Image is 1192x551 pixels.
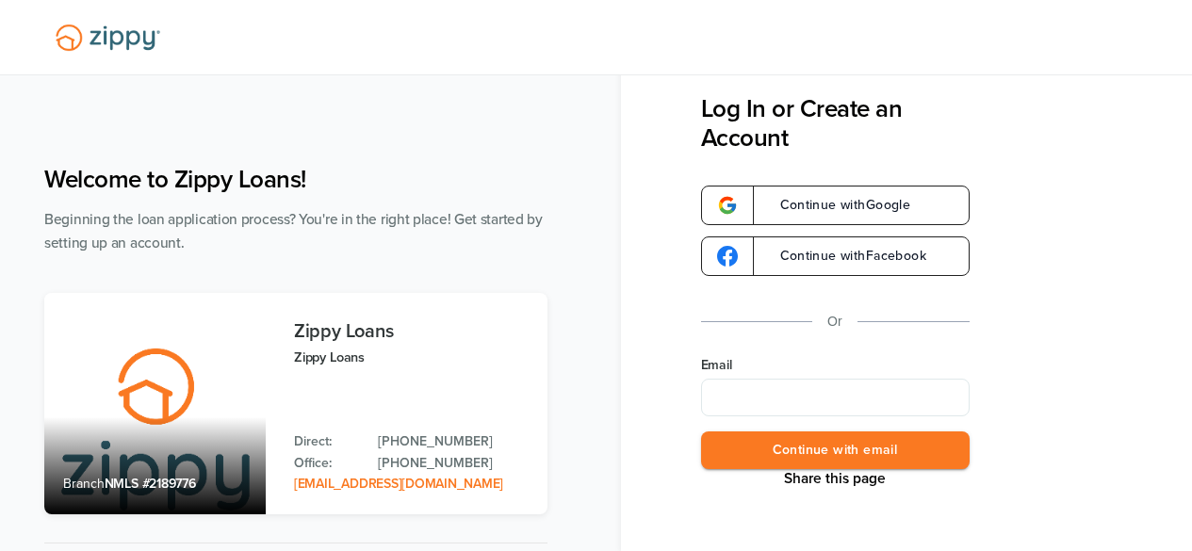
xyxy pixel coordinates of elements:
a: Office Phone: 512-975-2947 [378,453,529,474]
a: Email Address: zippyguide@zippymh.com [294,476,503,492]
img: google-logo [717,195,738,216]
p: Zippy Loans [294,347,529,368]
h3: Log In or Create an Account [701,94,970,153]
label: Email [701,356,970,375]
a: google-logoContinue withFacebook [701,236,970,276]
a: Direct Phone: 512-975-2947 [378,431,529,452]
img: Lender Logo [44,16,171,59]
span: Beginning the loan application process? You're in the right place! Get started by setting up an a... [44,211,543,251]
button: Share This Page [778,469,891,488]
span: Branch [63,476,105,492]
img: google-logo [717,246,738,267]
span: Continue with Google [761,199,911,212]
h1: Welcome to Zippy Loans! [44,165,547,194]
button: Continue with email [701,431,970,470]
input: Email Address [701,379,970,416]
span: NMLS #2189776 [105,476,196,492]
p: Or [827,310,842,333]
span: Continue with Facebook [761,250,926,263]
h3: Zippy Loans [294,321,529,342]
p: Office: [294,453,359,474]
a: google-logoContinue withGoogle [701,186,970,225]
p: Direct: [294,431,359,452]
